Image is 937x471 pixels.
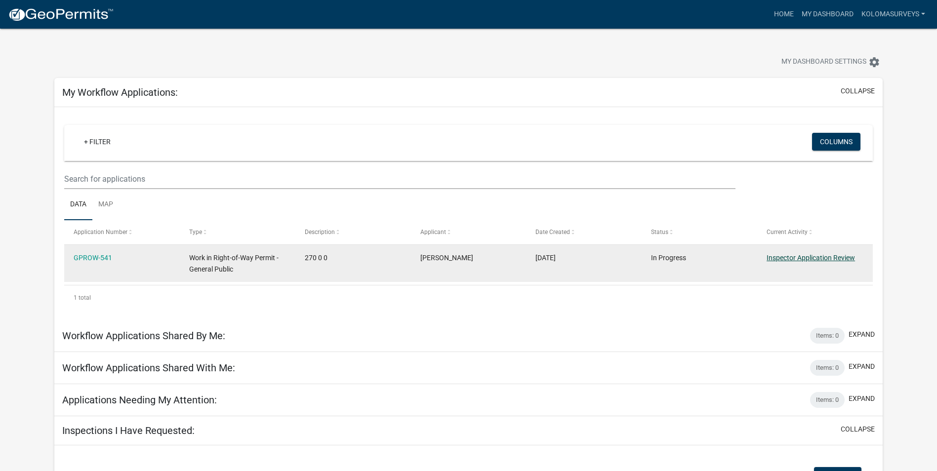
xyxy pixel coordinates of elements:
i: settings [868,56,880,68]
a: Data [64,189,92,221]
div: Items: 0 [810,360,845,376]
datatable-header-cell: Applicant [410,220,526,244]
datatable-header-cell: Type [180,220,295,244]
button: collapse [841,424,875,434]
datatable-header-cell: Application Number [64,220,180,244]
h5: My Workflow Applications: [62,86,178,98]
a: Map [92,189,119,221]
h5: Inspections I Have Requested: [62,425,195,436]
button: Columns [812,133,860,151]
span: Type [189,229,202,235]
span: Work in Right-of-Way Permit - General Public [189,254,279,273]
a: Home [770,5,798,24]
div: collapse [54,107,883,319]
h5: Workflow Applications Shared With Me: [62,362,235,374]
button: collapse [841,86,875,96]
h5: Applications Needing My Attention: [62,394,217,406]
a: GPROW-541 [74,254,112,262]
span: 08/27/2025 [535,254,556,262]
button: expand [849,393,875,404]
h5: Workflow Applications Shared By Me: [62,330,225,342]
span: Date Created [535,229,570,235]
a: Inspector Application Review [767,254,855,262]
div: 1 total [64,285,873,310]
a: My Dashboard [798,5,857,24]
input: Search for applications [64,169,735,189]
datatable-header-cell: Current Activity [757,220,873,244]
button: expand [849,329,875,340]
span: My Dashboard Settings [781,56,866,68]
button: My Dashboard Settingssettings [774,52,888,72]
div: Items: 0 [810,328,845,344]
span: Application Number [74,229,127,235]
datatable-header-cell: Status [642,220,757,244]
a: + Filter [76,133,119,151]
span: Bronson Barrett [420,254,473,262]
div: Items: 0 [810,392,845,408]
button: expand [849,361,875,372]
span: Current Activity [767,229,808,235]
datatable-header-cell: Description [295,220,411,244]
span: Status [651,229,668,235]
span: In Progress [651,254,686,262]
a: KolomaSurveys [857,5,929,24]
span: Applicant [420,229,446,235]
span: Description [305,229,335,235]
datatable-header-cell: Date Created [526,220,642,244]
span: 270 0 0 [305,254,327,262]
